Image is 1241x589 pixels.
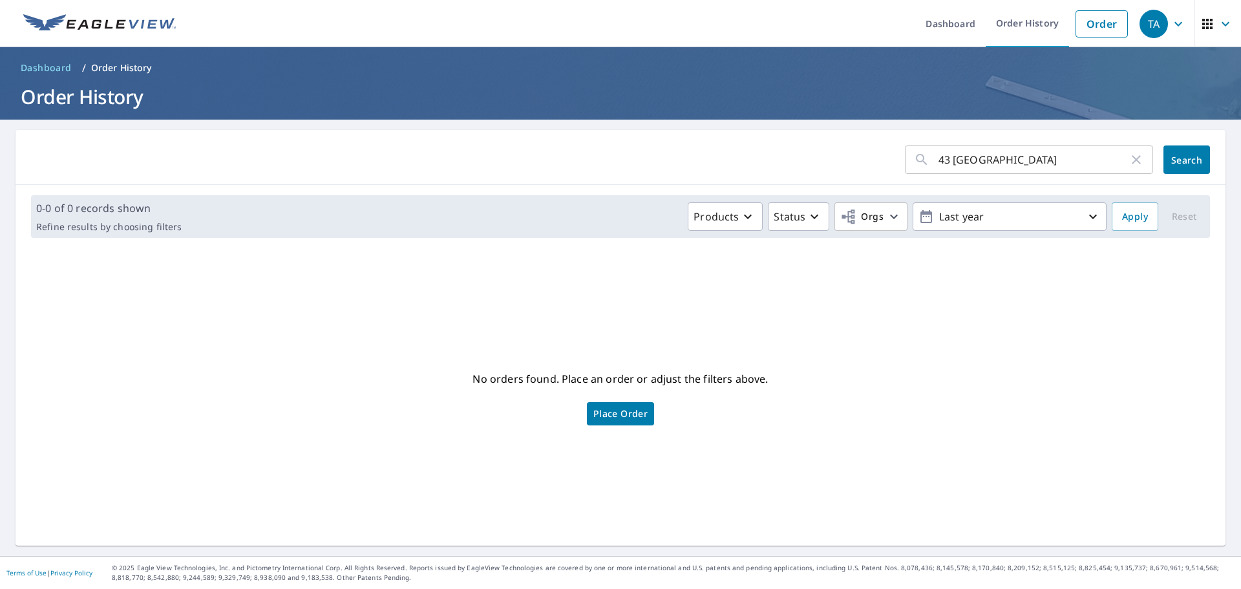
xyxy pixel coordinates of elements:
li: / [82,60,86,76]
button: Products [688,202,763,231]
button: Search [1163,145,1210,174]
button: Status [768,202,829,231]
p: Last year [934,206,1085,228]
a: Place Order [587,402,654,425]
span: Search [1174,154,1200,166]
a: Privacy Policy [50,568,92,577]
p: Status [774,209,805,224]
a: Terms of Use [6,568,47,577]
span: Apply [1122,209,1148,225]
span: Place Order [593,411,648,417]
nav: breadcrumb [16,58,1225,78]
div: TA [1140,10,1168,38]
p: No orders found. Place an order or adjust the filters above. [472,369,768,389]
p: Refine results by choosing filters [36,221,182,233]
p: 0-0 of 0 records shown [36,200,182,216]
button: Last year [913,202,1107,231]
p: | [6,569,92,577]
a: Dashboard [16,58,77,78]
p: © 2025 Eagle View Technologies, Inc. and Pictometry International Corp. All Rights Reserved. Repo... [112,563,1235,583]
p: Products [694,209,739,224]
button: Apply [1112,202,1158,231]
input: Address, Report #, Claim ID, etc. [939,142,1129,178]
span: Orgs [840,209,884,225]
button: Orgs [834,202,907,231]
span: Dashboard [21,61,72,74]
p: Order History [91,61,152,74]
a: Order [1076,10,1128,37]
h1: Order History [16,83,1225,110]
img: EV Logo [23,14,176,34]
